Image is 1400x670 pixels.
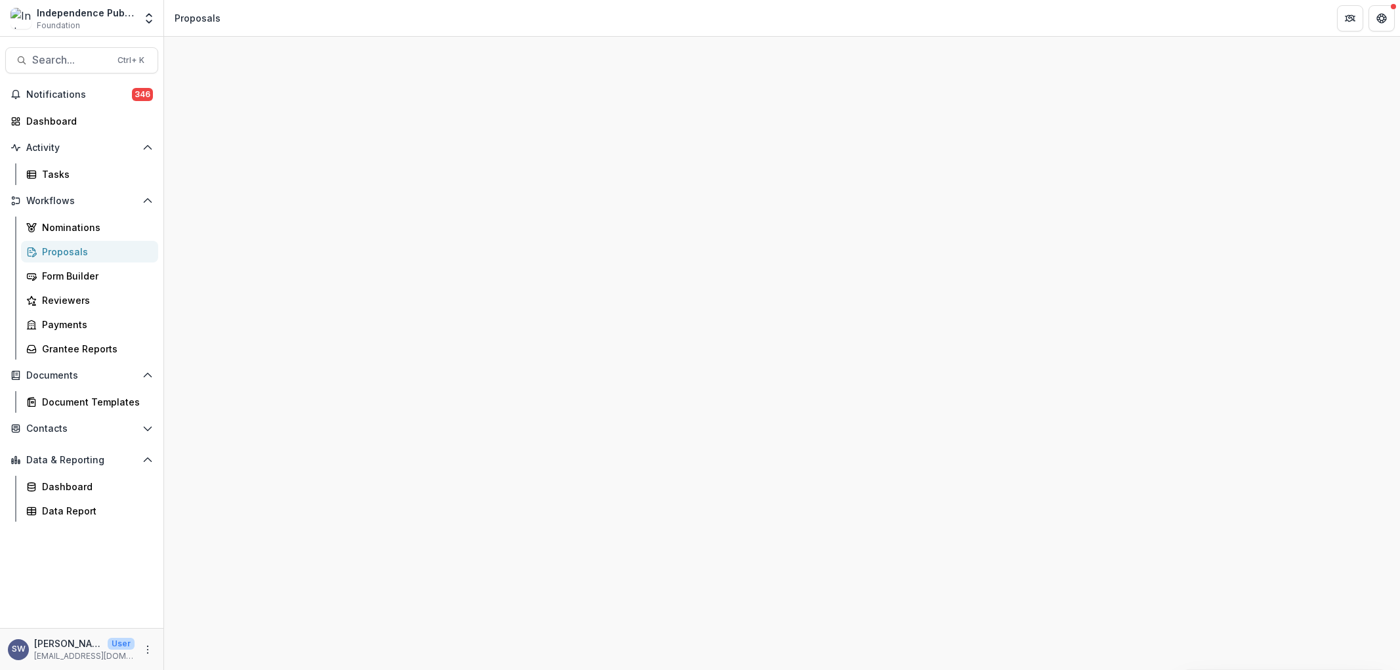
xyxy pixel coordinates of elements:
div: Independence Public Media Foundation [37,6,135,20]
span: Notifications [26,89,132,100]
div: Nominations [42,220,148,234]
button: Open entity switcher [140,5,158,31]
span: Workflows [26,196,137,207]
div: Grantee Reports [42,342,148,356]
div: Sherella Williams [12,645,26,654]
a: Tasks [21,163,158,185]
a: Nominations [21,217,158,238]
div: Data Report [42,504,148,518]
button: Open Activity [5,137,158,158]
a: Document Templates [21,391,158,413]
span: 346 [132,88,153,101]
span: Search... [32,54,110,66]
p: [EMAIL_ADDRESS][DOMAIN_NAME] [34,650,135,662]
div: Payments [42,318,148,331]
div: Tasks [42,167,148,181]
a: Proposals [21,241,158,262]
button: Search... [5,47,158,73]
button: Partners [1337,5,1363,31]
img: Independence Public Media Foundation [11,8,32,29]
span: Activity [26,142,137,154]
div: Proposals [42,245,148,259]
button: Open Data & Reporting [5,450,158,471]
button: Open Contacts [5,418,158,439]
div: Dashboard [26,114,148,128]
button: Open Documents [5,365,158,386]
button: Notifications346 [5,84,158,105]
p: User [108,638,135,650]
div: Document Templates [42,395,148,409]
nav: breadcrumb [169,9,226,28]
button: Get Help [1368,5,1395,31]
a: Payments [21,314,158,335]
div: Ctrl + K [115,53,147,68]
div: Reviewers [42,293,148,307]
div: Form Builder [42,269,148,283]
a: Dashboard [21,476,158,497]
span: Foundation [37,20,80,31]
p: [PERSON_NAME] [34,637,102,650]
span: Documents [26,370,137,381]
button: Open Workflows [5,190,158,211]
span: Contacts [26,423,137,434]
a: Dashboard [5,110,158,132]
div: Dashboard [42,480,148,493]
button: More [140,642,156,658]
a: Grantee Reports [21,338,158,360]
a: Reviewers [21,289,158,311]
span: Data & Reporting [26,455,137,466]
a: Data Report [21,500,158,522]
div: Proposals [175,11,221,25]
a: Form Builder [21,265,158,287]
